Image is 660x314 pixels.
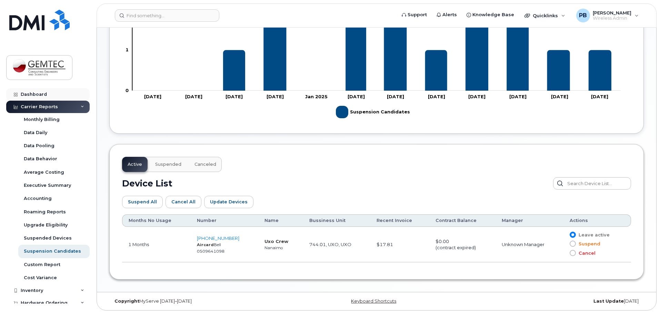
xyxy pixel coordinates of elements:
th: Manager [496,214,564,227]
tspan: [DATE] [509,94,527,99]
span: Wireless Admin [593,16,631,21]
input: Search Device List... [553,177,631,190]
a: Support [397,8,432,22]
g: Legend [336,103,410,121]
span: (contract expired) [436,245,476,250]
a: Knowledge Base [462,8,519,22]
span: Suspended [155,162,181,167]
button: Suspend All [122,196,163,208]
div: MyServe [DATE]–[DATE] [109,298,288,304]
tspan: Jan 2025 [305,94,328,99]
strong: Copyright [114,298,139,304]
a: Keyboard Shortcuts [351,298,396,304]
tspan: [DATE] [185,94,202,99]
strong: Aircard [197,242,214,247]
tspan: [DATE] [348,94,365,99]
tspan: [DATE] [591,94,608,99]
span: Cancel All [171,199,196,205]
th: Actions [563,214,631,227]
input: Find something... [115,9,219,22]
th: Contract Balance [429,214,495,227]
div: Patricia Boulanger [571,9,643,22]
button: Cancel All [166,196,201,208]
span: [PERSON_NAME] [593,10,631,16]
th: Recent Invoice [370,214,430,227]
strong: Last Update [593,298,624,304]
span: Knowledge Base [472,11,514,18]
span: Support [408,11,427,18]
div: [DATE] [466,298,644,304]
span: Suspend All [128,199,157,205]
tspan: [DATE] [551,94,568,99]
strong: Uxo Crew [264,239,288,244]
tspan: [DATE] [144,94,161,99]
span: Quicklinks [533,13,558,18]
tspan: 0 [126,88,129,93]
td: $0.00 [429,227,495,262]
span: Canceled [194,162,216,167]
tspan: [DATE] [428,94,445,99]
td: $17.81 [370,227,430,262]
g: Suspension Candidates [336,103,410,121]
h2: Device List [122,178,172,189]
button: Update Devices [204,196,253,208]
a: Alerts [432,8,462,22]
tspan: [DATE] [468,94,486,99]
tspan: [DATE] [226,94,243,99]
span: Suspend [576,241,600,247]
span: Alerts [442,11,457,18]
span: Update Devices [210,199,248,205]
td: Unknown Manager [496,227,564,262]
tspan: 1 [126,47,129,52]
small: Bell 0509641098 [197,242,224,254]
tspan: [DATE] [267,94,284,99]
a: [PHONE_NUMBER] [197,235,239,241]
td: 1 Months [122,227,191,262]
tspan: [DATE] [387,94,404,99]
small: Nanaimo [264,245,283,250]
th: Months No Usage [122,214,191,227]
th: Number [191,214,258,227]
span: Leave active [576,232,610,238]
td: 744.01, UXO, UXO [303,227,370,262]
th: Name [258,214,303,227]
span: Cancel [576,250,596,256]
div: Quicklinks [520,9,570,22]
span: PB [579,11,587,20]
th: Bussiness Unit [303,214,370,227]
